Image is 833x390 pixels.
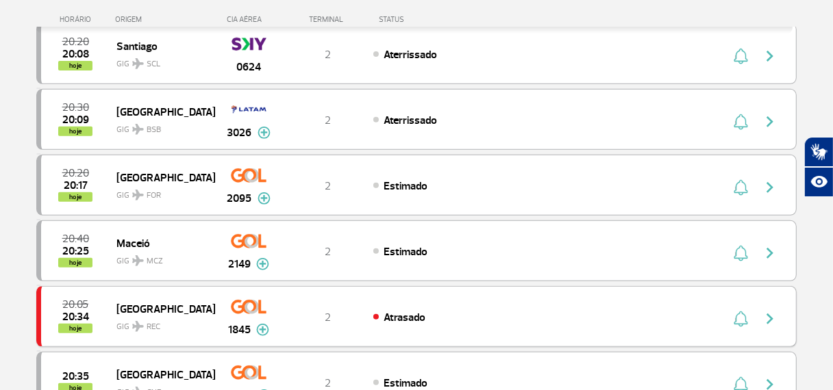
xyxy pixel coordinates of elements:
[804,137,833,167] button: Abrir tradutor de língua de sinais.
[384,311,425,324] span: Atrasado
[804,167,833,197] button: Abrir recursos assistivos.
[734,48,748,64] img: sino-painel-voo.svg
[116,234,204,252] span: Maceió
[116,37,204,55] span: Santiago
[236,59,261,75] span: 0624
[256,258,269,270] img: mais-info-painel-voo.svg
[147,124,161,136] span: BSB
[372,15,484,24] div: STATUS
[116,300,204,317] span: [GEOGRAPHIC_DATA]
[258,192,271,205] img: mais-info-painel-voo.svg
[62,103,89,112] span: 2025-09-28 20:30:00
[116,103,204,120] span: [GEOGRAPHIC_DATA]
[384,376,427,390] span: Estimado
[325,376,331,390] span: 2
[62,37,89,47] span: 2025-09-28 20:20:00
[147,321,160,333] span: REC
[762,114,778,130] img: seta-direita-painel-voo.svg
[762,245,778,261] img: seta-direita-painel-voo.svg
[762,179,778,196] img: seta-direita-painel-voo.svg
[58,192,92,202] span: hoje
[762,48,778,64] img: seta-direita-painel-voo.svg
[58,324,92,333] span: hoje
[384,179,427,193] span: Estimado
[62,234,89,244] span: 2025-09-28 20:40:00
[116,365,204,383] span: [GEOGRAPHIC_DATA]
[116,116,204,136] span: GIG
[227,125,252,141] span: 3026
[116,51,204,70] span: GIG
[116,248,204,268] span: GIG
[283,15,372,24] div: TERMINAL
[62,115,89,125] span: 2025-09-28 20:09:00
[62,372,89,381] span: 2025-09-28 20:35:00
[734,114,748,130] img: sino-painel-voo.svg
[325,179,331,193] span: 2
[62,312,89,322] span: 2025-09-28 20:34:00
[384,245,427,259] span: Estimado
[734,245,748,261] img: sino-painel-voo.svg
[384,48,437,62] span: Aterrissado
[256,324,269,336] img: mais-info-painel-voo.svg
[325,48,331,62] span: 2
[132,190,144,200] img: destiny_airplane.svg
[325,311,331,324] span: 2
[132,58,144,69] img: destiny_airplane.svg
[40,15,115,24] div: HORÁRIO
[325,245,331,259] span: 2
[734,179,748,196] img: sino-painel-voo.svg
[804,137,833,197] div: Plugin de acessibilidade da Hand Talk.
[58,258,92,268] span: hoje
[147,58,160,70] span: SCL
[214,15,283,24] div: CIA AÉREA
[62,49,89,59] span: 2025-09-28 20:08:19
[116,168,204,186] span: [GEOGRAPHIC_DATA]
[762,311,778,327] img: seta-direita-painel-voo.svg
[228,322,251,338] span: 1845
[116,182,204,202] span: GIG
[62,300,88,309] span: 2025-09-28 20:05:00
[384,114,437,127] span: Aterrissado
[62,246,89,256] span: 2025-09-28 20:25:00
[64,181,88,190] span: 2025-09-28 20:17:00
[325,114,331,127] span: 2
[132,124,144,135] img: destiny_airplane.svg
[58,61,92,70] span: hoje
[58,127,92,136] span: hoje
[258,127,271,139] img: mais-info-painel-voo.svg
[227,190,252,207] span: 2095
[132,255,144,266] img: destiny_airplane.svg
[147,190,161,202] span: FOR
[132,321,144,332] img: destiny_airplane.svg
[116,313,204,333] span: GIG
[734,311,748,327] img: sino-painel-voo.svg
[228,256,251,272] span: 2149
[115,15,215,24] div: ORIGEM
[147,255,163,268] span: MCZ
[62,168,89,178] span: 2025-09-28 20:20:00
